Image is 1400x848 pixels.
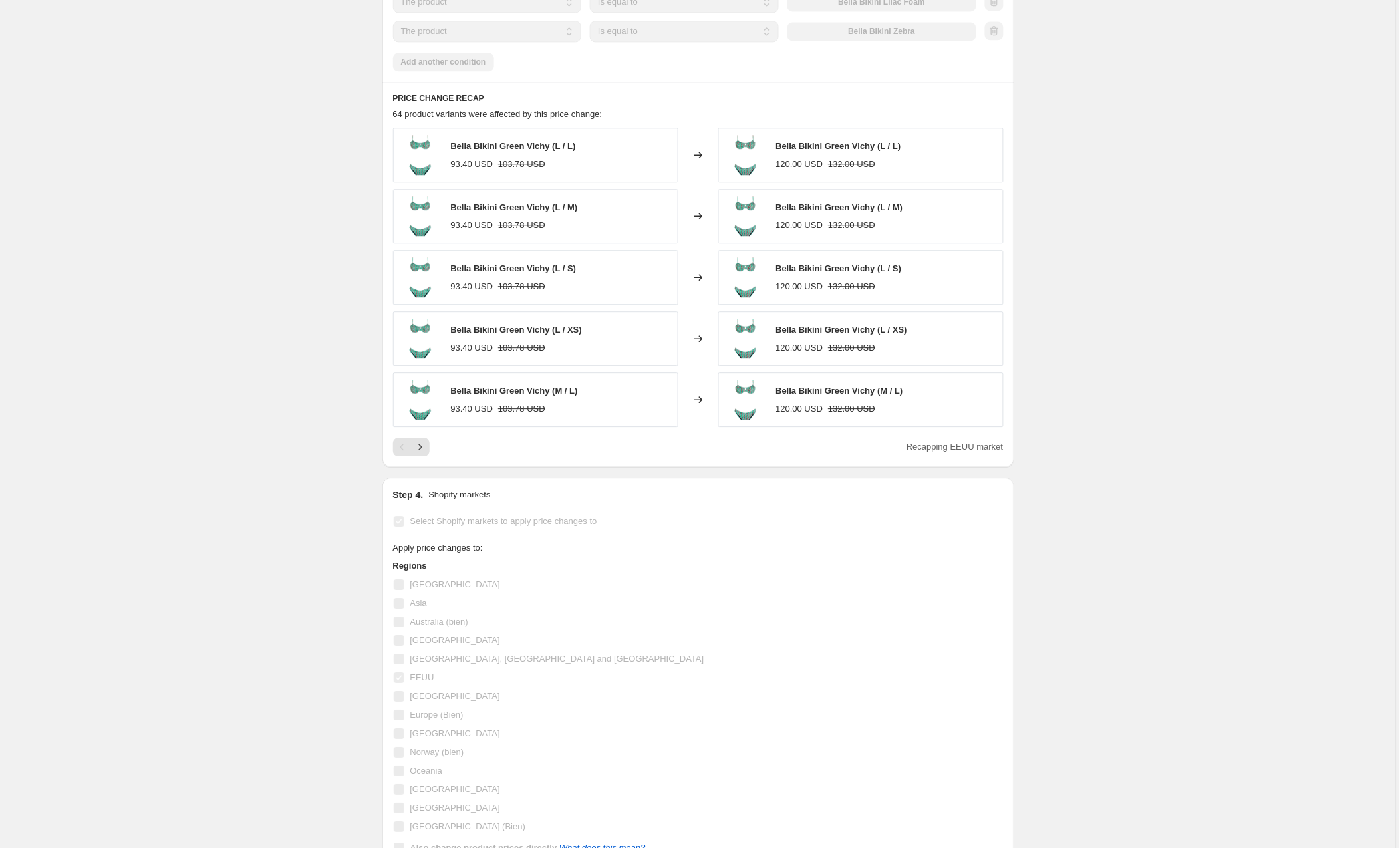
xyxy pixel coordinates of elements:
[776,141,901,151] span: Bella Bikini Green Vichy (L / L)
[393,543,483,553] span: Apply price changes to:
[726,257,766,297] img: ROMUALDA-040325-36_80x.png
[776,386,903,396] span: Bella Bikini Green Vichy (M / L)
[400,319,440,358] img: ROMUALDA-040325-36_80x.png
[498,341,545,354] strike: 103.78 USD
[828,158,875,171] strike: 132.00 USD
[410,766,442,776] span: Oceania
[451,219,493,232] div: 93.40 USD
[776,402,823,416] div: 120.00 USD
[451,202,578,212] span: Bella Bikini Green Vichy (L / M)
[907,442,1003,452] span: Recapping EEUU market
[400,135,440,175] img: ROMUALDA-040325-36_80x.png
[451,341,493,354] div: 93.40 USD
[410,617,468,627] span: Australia (bien)
[428,488,490,501] p: Shopify markets
[451,325,582,335] span: Bella Bikini Green Vichy (L / XS)
[410,821,526,831] span: [GEOGRAPHIC_DATA] (Bien)
[410,784,500,794] span: [GEOGRAPHIC_DATA]
[410,516,597,526] span: Select Shopify markets to apply price changes to
[776,263,902,273] span: Bella Bikini Green Vichy (L / S)
[393,438,430,456] nav: Pagination
[498,280,545,293] strike: 103.78 USD
[410,747,464,757] span: Norway (bien)
[828,280,875,293] strike: 132.00 USD
[776,280,823,293] div: 120.00 USD
[410,654,704,664] span: [GEOGRAPHIC_DATA], [GEOGRAPHIC_DATA] and [GEOGRAPHIC_DATA]
[776,202,903,212] span: Bella Bikini Green Vichy (L / M)
[726,135,766,175] img: ROMUALDA-040325-36_80x.png
[410,710,464,720] span: Europe (Bien)
[776,341,823,354] div: 120.00 USD
[451,386,578,396] span: Bella Bikini Green Vichy (M / L)
[410,579,500,589] span: [GEOGRAPHIC_DATA]
[400,196,440,236] img: ROMUALDA-040325-36_80x.png
[410,803,500,813] span: [GEOGRAPHIC_DATA]
[451,141,576,151] span: Bella Bikini Green Vichy (L / L)
[393,93,1004,104] h6: PRICE CHANGE RECAP
[776,325,907,335] span: Bella Bikini Green Vichy (L / XS)
[410,598,427,608] span: Asia
[726,319,766,358] img: ROMUALDA-040325-36_80x.png
[828,341,875,354] strike: 132.00 USD
[451,158,493,171] div: 93.40 USD
[776,219,823,232] div: 120.00 USD
[828,219,875,232] strike: 132.00 USD
[410,672,434,682] span: EEUU
[451,402,493,416] div: 93.40 USD
[393,109,603,119] span: 64 product variants were affected by this price change:
[400,380,440,420] img: ROMUALDA-040325-36_80x.png
[498,402,545,416] strike: 103.78 USD
[451,263,577,273] span: Bella Bikini Green Vichy (L / S)
[726,380,766,420] img: ROMUALDA-040325-36_80x.png
[393,559,704,573] h3: Regions
[451,280,493,293] div: 93.40 USD
[411,438,430,456] button: Next
[828,402,875,416] strike: 132.00 USD
[410,635,500,645] span: [GEOGRAPHIC_DATA]
[393,488,424,501] h2: Step 4.
[498,219,545,232] strike: 103.78 USD
[726,196,766,236] img: ROMUALDA-040325-36_80x.png
[410,728,500,738] span: [GEOGRAPHIC_DATA]
[410,691,500,701] span: [GEOGRAPHIC_DATA]
[776,158,823,171] div: 120.00 USD
[400,257,440,297] img: ROMUALDA-040325-36_80x.png
[498,158,545,171] strike: 103.78 USD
